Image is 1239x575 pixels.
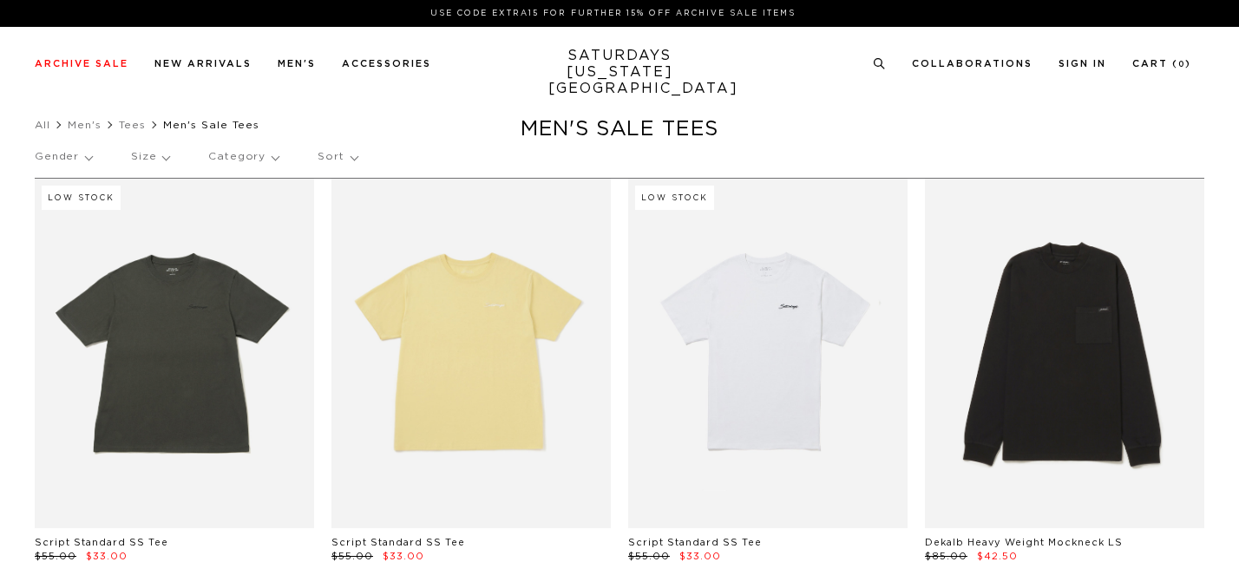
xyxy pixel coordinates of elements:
[208,137,279,177] p: Category
[331,538,465,547] a: Script Standard SS Tee
[68,120,102,130] a: Men's
[342,59,431,69] a: Accessories
[86,552,128,561] span: $33.00
[1059,59,1106,69] a: Sign In
[163,120,259,130] span: Men's Sale Tees
[278,59,316,69] a: Men's
[1132,59,1191,69] a: Cart (0)
[925,552,967,561] span: $85.00
[383,552,424,561] span: $33.00
[679,552,721,561] span: $33.00
[35,538,168,547] a: Script Standard SS Tee
[35,137,92,177] p: Gender
[628,552,670,561] span: $55.00
[42,7,1184,20] p: Use Code EXTRA15 for Further 15% Off Archive Sale Items
[331,552,373,561] span: $55.00
[42,186,121,210] div: Low Stock
[977,552,1018,561] span: $42.50
[925,538,1123,547] a: Dekalb Heavy Weight Mockneck LS
[912,59,1032,69] a: Collaborations
[119,120,146,130] a: Tees
[131,137,169,177] p: Size
[635,186,714,210] div: Low Stock
[318,137,357,177] p: Sort
[35,120,50,130] a: All
[1178,61,1185,69] small: 0
[154,59,252,69] a: New Arrivals
[35,552,76,561] span: $55.00
[35,59,128,69] a: Archive Sale
[548,48,692,97] a: SATURDAYS[US_STATE][GEOGRAPHIC_DATA]
[628,538,762,547] a: Script Standard SS Tee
